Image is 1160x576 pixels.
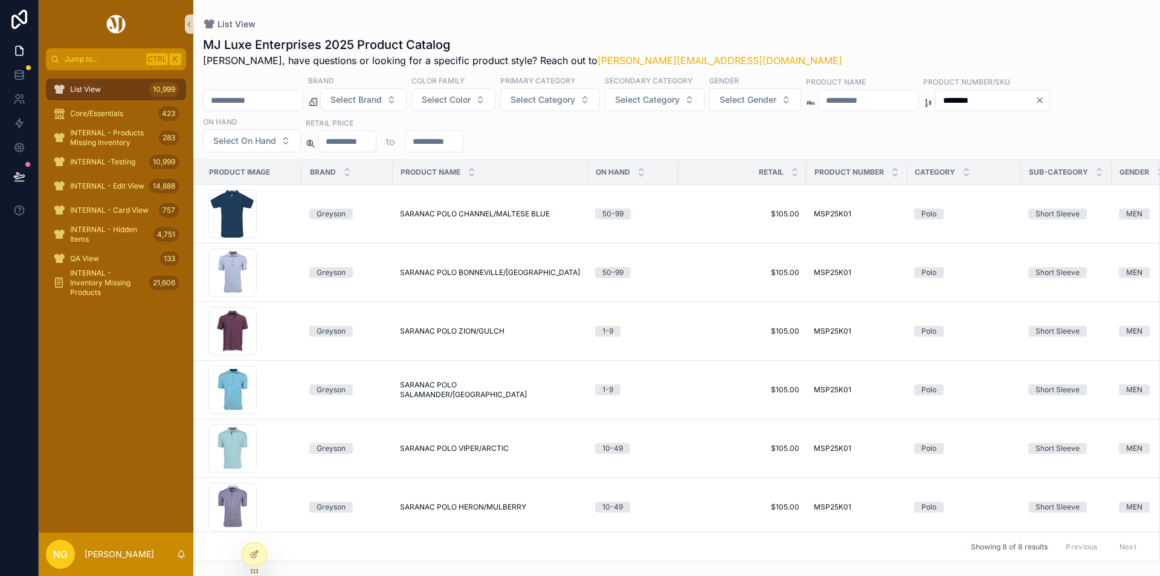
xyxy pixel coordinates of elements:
div: 1-9 [602,384,613,395]
div: Greyson [317,443,346,454]
label: Brand [308,75,334,86]
span: MSP25K01 [814,326,851,336]
button: Select Button [411,88,495,111]
span: NG [53,547,68,561]
a: $105.00 [686,268,799,277]
div: Polo [921,267,936,278]
button: Select Button [605,88,704,111]
div: MEN [1126,209,1142,219]
div: MEN [1126,326,1142,337]
a: INTERNAL - Edit View14,888 [46,175,186,197]
div: Greyson [317,209,346,219]
div: Greyson [317,326,346,337]
label: Product Number/SKU [923,76,1010,87]
span: Product Number [814,167,884,177]
a: SARANAC POLO SALAMANDER/[GEOGRAPHIC_DATA] [400,380,581,400]
span: Select Color [422,94,471,106]
div: 4,751 [153,227,179,242]
a: 10-49 [595,443,671,454]
div: Greyson [317,267,346,278]
span: Select Gender [720,94,776,106]
div: MEN [1126,384,1142,395]
button: Clear [1035,95,1049,105]
div: 21,606 [149,276,179,290]
span: INTERNAL - Edit View [70,181,144,191]
span: INTERNAL - Hidden Items [70,225,149,244]
div: 1-9 [602,326,613,337]
span: SARANAC POLO VIPER/ARCTIC [400,444,509,453]
span: Select Brand [330,94,382,106]
a: Short Sleeve [1028,384,1104,395]
div: 50-99 [602,209,623,219]
a: MSP25K01 [814,385,900,395]
span: Retail [759,167,784,177]
a: Polo [914,267,1014,278]
button: Select Button [320,88,407,111]
div: Polo [921,502,936,513]
div: 10,999 [149,155,179,169]
div: MEN [1126,443,1142,454]
div: 757 [159,203,179,218]
label: Gender [709,75,739,86]
span: [PERSON_NAME], have questions or looking for a specific product style? Reach out to [203,53,842,68]
a: Polo [914,326,1014,337]
a: SARANAC POLO HERON/MULBERRY [400,502,581,512]
a: [PERSON_NAME][EMAIL_ADDRESS][DOMAIN_NAME] [598,54,842,66]
div: Greyson [317,502,346,513]
span: SARANAC POLO CHANNEL/MALTESE BLUE [400,209,550,219]
a: Short Sleeve [1028,267,1104,278]
label: Secondary Category [605,75,692,86]
label: On Hand [203,116,237,127]
div: 14,888 [149,179,179,193]
label: Retail Price [306,117,353,128]
a: INTERNAL - Hidden Items4,751 [46,224,186,245]
span: INTERNAL - Products Missing Inventory [70,128,154,147]
div: MEN [1126,502,1142,513]
a: List View [203,18,256,30]
a: $105.00 [686,209,799,219]
a: Polo [914,502,1014,513]
button: Jump to...CtrlK [46,48,186,70]
a: QA View133 [46,248,186,270]
a: List View10,999 [46,79,186,100]
button: Select Button [500,88,600,111]
span: Category [915,167,955,177]
a: 1-9 [595,326,671,337]
a: SARANAC POLO ZION/GULCH [400,326,581,336]
label: Primary Category [500,75,575,86]
span: Showing 8 of 8 results [971,542,1048,552]
a: SARANAC POLO VIPER/ARCTIC [400,444,581,453]
span: $105.00 [686,385,799,395]
label: Product Name [806,76,866,87]
div: Polo [921,443,936,454]
a: Greyson [309,502,385,513]
a: INTERNAL - Card View757 [46,199,186,221]
div: Short Sleeve [1036,267,1080,278]
a: $105.00 [686,444,799,453]
div: Polo [921,209,936,219]
div: MEN [1126,267,1142,278]
a: Short Sleeve [1028,209,1104,219]
a: Greyson [309,267,385,278]
span: Gender [1120,167,1149,177]
button: Select Button [709,88,801,111]
span: MSP25K01 [814,209,851,219]
a: MSP25K01 [814,268,900,277]
div: Short Sleeve [1036,443,1080,454]
span: List View [70,85,101,94]
a: Short Sleeve [1028,502,1104,513]
span: Brand [310,167,336,177]
a: 10-49 [595,502,671,513]
span: MSP25K01 [814,385,851,395]
img: App logo [105,15,127,34]
div: Short Sleeve [1036,209,1080,219]
div: 283 [159,131,179,145]
a: Polo [914,209,1014,219]
a: SARANAC POLO CHANNEL/MALTESE BLUE [400,209,581,219]
span: Jump to... [65,54,141,64]
a: $105.00 [686,326,799,336]
span: K [170,54,180,64]
span: SARANAC POLO ZION/GULCH [400,326,504,336]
